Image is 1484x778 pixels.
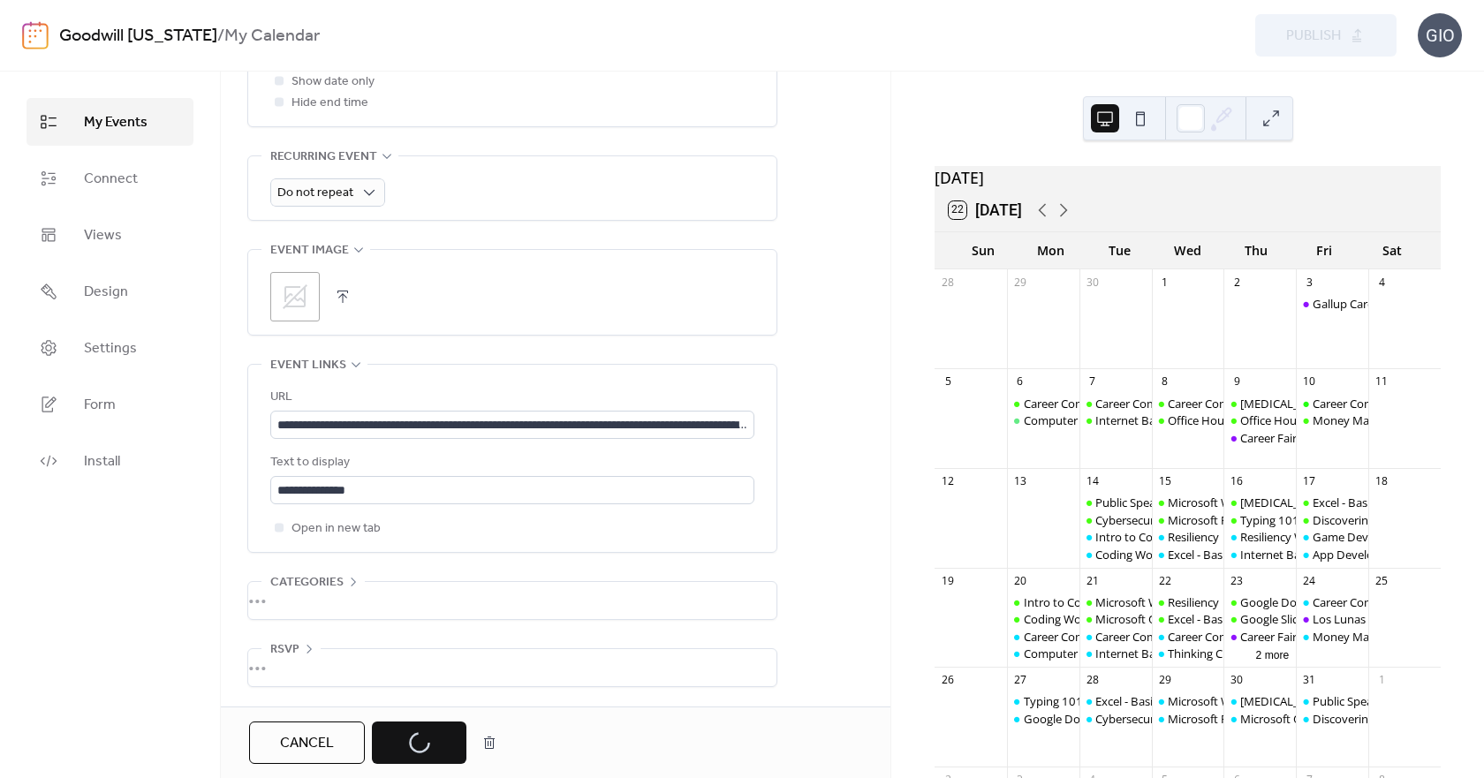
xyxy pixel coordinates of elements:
div: Computer Basics [1024,412,1113,428]
span: Categories [270,572,344,593]
div: Career Compass West: Your New Job [1296,396,1368,412]
div: Intro to Coding [1024,594,1104,610]
div: 19 [941,573,956,588]
div: Office Hours [1223,412,1296,428]
div: Sat [1359,232,1427,268]
div: 13 [1012,474,1027,489]
div: Microsoft Word [1168,693,1250,709]
div: ••• [248,649,776,686]
div: 9 [1230,374,1245,389]
a: Connect [26,155,193,202]
div: URL [270,387,751,408]
div: Gallup Career Fair [1296,296,1368,312]
div: Public Speaking Intro [1296,693,1368,709]
a: My Events [26,98,193,146]
div: Coding Workshop [1079,547,1152,563]
div: Game Development [1313,529,1420,545]
div: Resiliency [1152,529,1224,545]
div: [DATE] [935,166,1441,189]
div: 30 [1230,673,1245,688]
span: Do not repeat [277,181,353,205]
a: Settings [26,324,193,372]
div: ••• [248,582,776,619]
div: Public Speaking Intro [1079,495,1152,510]
div: 15 [1157,474,1172,489]
div: 22 [1157,573,1172,588]
div: Office Hours [1152,412,1224,428]
div: 25 [1374,573,1389,588]
div: Resiliency [1152,594,1224,610]
div: Career Compass South: Interviewing [1152,396,1224,412]
div: [MEDICAL_DATA] [1240,396,1331,412]
div: [MEDICAL_DATA] Workshop [1240,495,1389,510]
div: 6 [1012,374,1027,389]
div: 28 [941,275,956,290]
div: 1 [1374,673,1389,688]
div: Career Compass South: Interview/Soft Skills [1152,629,1224,645]
div: Microsoft PowerPoint [1168,512,1283,528]
div: Mon [1017,232,1085,268]
a: Views [26,211,193,259]
div: Career Fair - Albuquerque [1223,430,1296,446]
div: Intro to Coding [1095,529,1176,545]
a: Design [26,268,193,315]
div: Fri [1290,232,1358,268]
div: Stress Management Workshop [1223,495,1296,510]
span: Recurring event [270,147,377,168]
div: Cybersecurity [1095,512,1168,528]
div: 18 [1374,474,1389,489]
div: Typing 101 [1240,512,1299,528]
div: App Development [1296,547,1368,563]
button: 22[DATE] [943,197,1028,223]
button: Cancel [249,721,365,764]
div: Career Compass North: Career Exploration [1024,396,1247,412]
div: 20 [1012,573,1027,588]
div: Intro to Coding [1079,529,1152,545]
span: My Events [84,112,148,133]
div: Cybersecurity [1095,711,1168,727]
div: Coding Workshop [1024,611,1118,627]
div: 2 [1230,275,1245,290]
div: Money Management [1313,629,1423,645]
div: 21 [1085,573,1100,588]
div: 30 [1085,275,1100,290]
a: Form [26,381,193,428]
span: Settings [84,338,137,359]
div: Discovering Data [1296,512,1368,528]
button: 2 more [1249,646,1297,662]
div: Career Compass South: Interviewing [1168,396,1359,412]
a: Install [26,437,193,485]
div: Internet Basics [1240,547,1319,563]
div: 5 [941,374,956,389]
div: Microsoft PowerPoint [1152,711,1224,727]
span: Hide end time [291,93,368,114]
div: Public Speaking Intro [1095,495,1207,510]
div: Tue [1086,232,1154,268]
div: [MEDICAL_DATA] Workshop [1240,693,1389,709]
div: Discovering Data [1313,711,1403,727]
div: 23 [1230,573,1245,588]
div: 7 [1085,374,1100,389]
div: Thu [1222,232,1290,268]
div: Resiliency Workshop [1223,529,1296,545]
div: 11 [1374,374,1389,389]
div: Money Management [1313,412,1423,428]
div: Career Compass East: Resume/Applying [1079,396,1152,412]
div: Microsoft Outlook [1240,711,1336,727]
div: Computer Basics [1007,412,1079,428]
div: Career Compass East: Resume/Applying [1079,629,1152,645]
div: Microsoft Windows: File Explorer [1079,594,1152,610]
div: Wed [1154,232,1222,268]
span: Event links [270,355,346,376]
span: Design [84,282,128,303]
div: Cybersecurity [1079,512,1152,528]
span: Event image [270,240,349,261]
div: Microsoft Word [1152,693,1224,709]
div: Excel - Basics [1296,495,1368,510]
div: Game Development [1296,529,1368,545]
span: Views [84,225,122,246]
div: Google Docs [1024,711,1091,727]
div: 8 [1157,374,1172,389]
div: Microsoft Word [1168,495,1250,510]
div: Excel - Basics [1168,611,1236,627]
